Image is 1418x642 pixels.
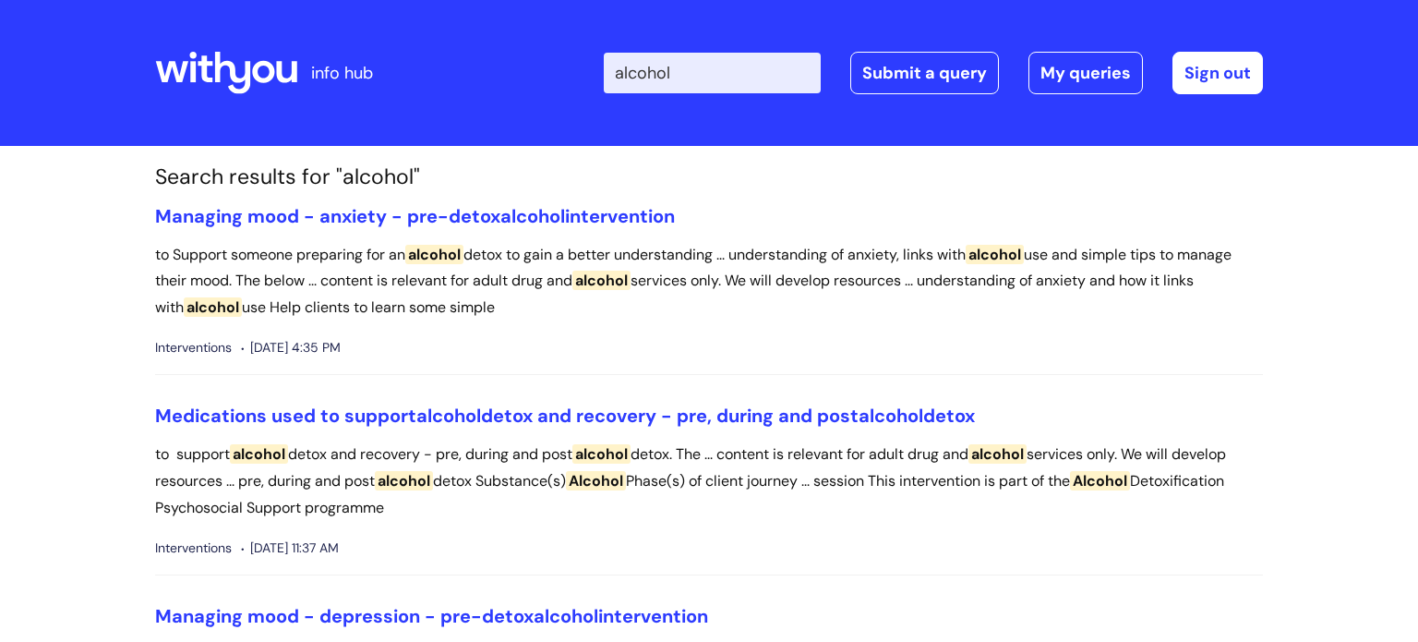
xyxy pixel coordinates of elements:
[604,52,1263,94] div: | -
[572,444,631,464] span: alcohol
[1028,52,1143,94] a: My queries
[155,336,232,359] span: Interventions
[230,444,288,464] span: alcohol
[241,537,339,560] span: [DATE] 11:37 AM
[311,58,373,88] p: info hub
[534,604,598,628] span: alcohol
[500,204,565,228] span: alcohol
[416,404,481,428] span: alcohol
[859,404,923,428] span: alcohol
[572,271,631,290] span: alcohol
[604,53,821,93] input: Search
[1172,52,1263,94] a: Sign out
[1070,471,1130,491] span: Alcohol
[155,604,708,628] a: Managing mood - depression - pre-detoxalcoholintervention
[566,471,626,491] span: Alcohol
[155,242,1263,321] p: to Support someone preparing for an detox to gain a better understanding ... understanding of anx...
[155,537,232,560] span: Interventions
[155,204,675,228] a: Managing mood - anxiety - pre-detoxalcoholintervention
[184,297,242,317] span: alcohol
[375,471,433,491] span: alcohol
[850,52,999,94] a: Submit a query
[155,442,1263,521] p: to support detox and recovery - pre, during and post detox. The ... content is relevant for adult...
[155,404,975,428] a: Medications used to supportalcoholdetox and recovery - pre, during and postalcoholdetox
[405,245,463,264] span: alcohol
[155,164,1263,190] h1: Search results for "alcohol"
[241,336,341,359] span: [DATE] 4:35 PM
[966,245,1024,264] span: alcohol
[968,444,1027,464] span: alcohol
